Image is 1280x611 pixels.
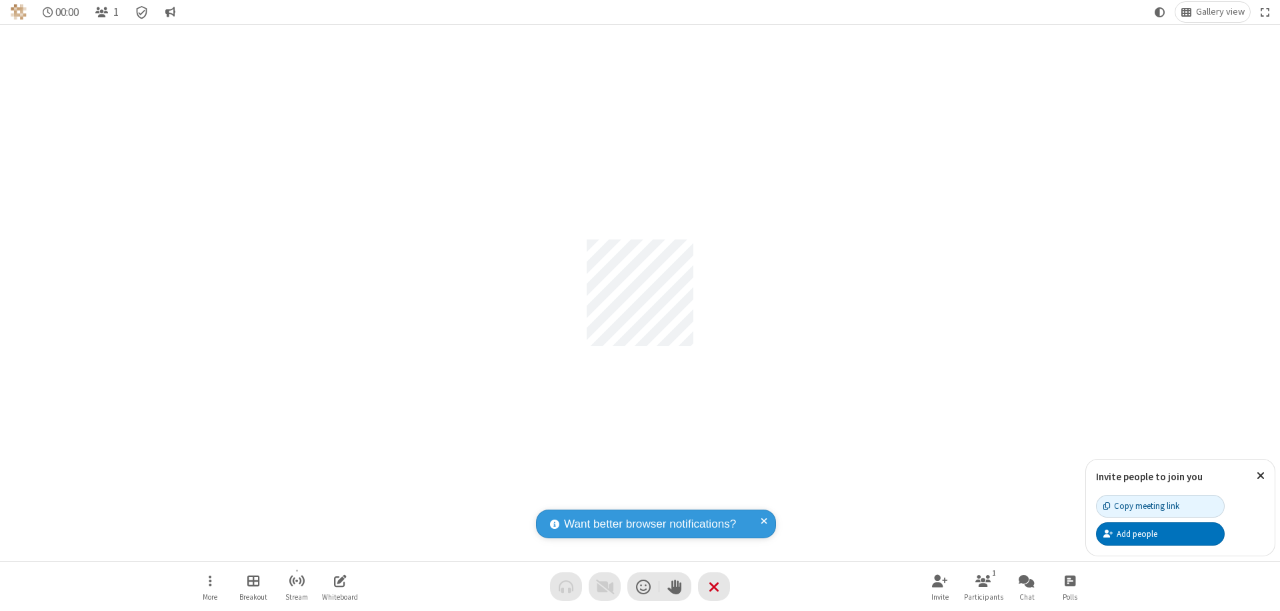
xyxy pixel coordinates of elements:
[55,6,79,19] span: 00:00
[1255,2,1275,22] button: Fullscreen
[1247,460,1275,492] button: Close popover
[1096,495,1225,518] button: Copy meeting link
[989,567,1000,579] div: 1
[920,568,960,606] button: Invite participants (⌘+Shift+I)
[129,2,155,22] div: Meeting details Encryption enabled
[277,568,317,606] button: Start streaming
[589,572,621,601] button: Video
[37,2,85,22] div: Timer
[322,593,358,601] span: Whiteboard
[550,572,582,601] button: Audio problem - check your Internet connection or call by phone
[1007,568,1047,606] button: Open chat
[1019,593,1035,601] span: Chat
[1103,500,1179,512] div: Copy meeting link
[963,568,1003,606] button: Open participant list
[285,593,308,601] span: Stream
[1063,593,1077,601] span: Polls
[190,568,230,606] button: Open menu
[1175,2,1250,22] button: Change layout
[698,572,730,601] button: End or leave meeting
[1196,7,1245,17] span: Gallery view
[89,2,124,22] button: Open participant list
[11,4,27,20] img: QA Selenium DO NOT DELETE OR CHANGE
[1050,568,1090,606] button: Open poll
[239,593,267,601] span: Breakout
[1096,470,1203,483] label: Invite people to join you
[964,593,1003,601] span: Participants
[1149,2,1171,22] button: Using system theme
[659,572,691,601] button: Raise hand
[627,572,659,601] button: Send a reaction
[159,2,181,22] button: Conversation
[203,593,217,601] span: More
[564,516,736,533] span: Want better browser notifications?
[113,6,119,19] span: 1
[320,568,360,606] button: Open shared whiteboard
[931,593,949,601] span: Invite
[233,568,273,606] button: Manage Breakout Rooms
[1096,522,1225,545] button: Add people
